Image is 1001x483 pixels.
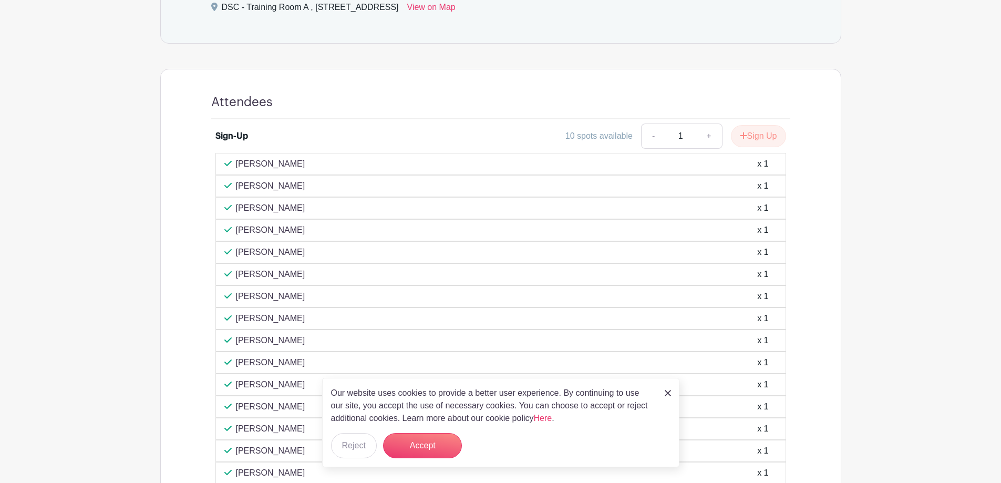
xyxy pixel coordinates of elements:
div: x 1 [757,180,768,192]
a: + [696,124,722,149]
p: [PERSON_NAME] [236,400,305,413]
p: [PERSON_NAME] [236,290,305,303]
div: x 1 [757,312,768,325]
div: x 1 [757,356,768,369]
p: [PERSON_NAME] [236,445,305,457]
p: [PERSON_NAME] [236,246,305,259]
div: x 1 [757,467,768,479]
p: [PERSON_NAME] [236,268,305,281]
p: [PERSON_NAME] [236,423,305,435]
p: Our website uses cookies to provide a better user experience. By continuing to use our site, you ... [331,387,654,425]
div: DSC - Training Room A , [STREET_ADDRESS] [222,1,399,18]
p: [PERSON_NAME] [236,378,305,391]
div: 10 spots available [565,130,633,142]
div: x 1 [757,246,768,259]
a: View on Map [407,1,456,18]
button: Sign Up [731,125,786,147]
p: [PERSON_NAME] [236,312,305,325]
div: x 1 [757,158,768,170]
p: [PERSON_NAME] [236,356,305,369]
div: x 1 [757,423,768,435]
p: [PERSON_NAME] [236,180,305,192]
button: Reject [331,433,377,458]
p: [PERSON_NAME] [236,334,305,347]
div: x 1 [757,268,768,281]
a: - [641,124,665,149]
div: x 1 [757,400,768,413]
div: x 1 [757,334,768,347]
div: x 1 [757,290,768,303]
button: Accept [383,433,462,458]
div: x 1 [757,202,768,214]
p: [PERSON_NAME] [236,158,305,170]
div: Sign-Up [215,130,248,142]
img: close_button-5f87c8562297e5c2d7936805f587ecaba9071eb48480494691a3f1689db116b3.svg [665,390,671,396]
div: x 1 [757,378,768,391]
p: [PERSON_NAME] [236,467,305,479]
p: [PERSON_NAME] [236,224,305,237]
a: Here [534,414,552,423]
h4: Attendees [211,95,273,110]
div: x 1 [757,445,768,457]
p: [PERSON_NAME] [236,202,305,214]
div: x 1 [757,224,768,237]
